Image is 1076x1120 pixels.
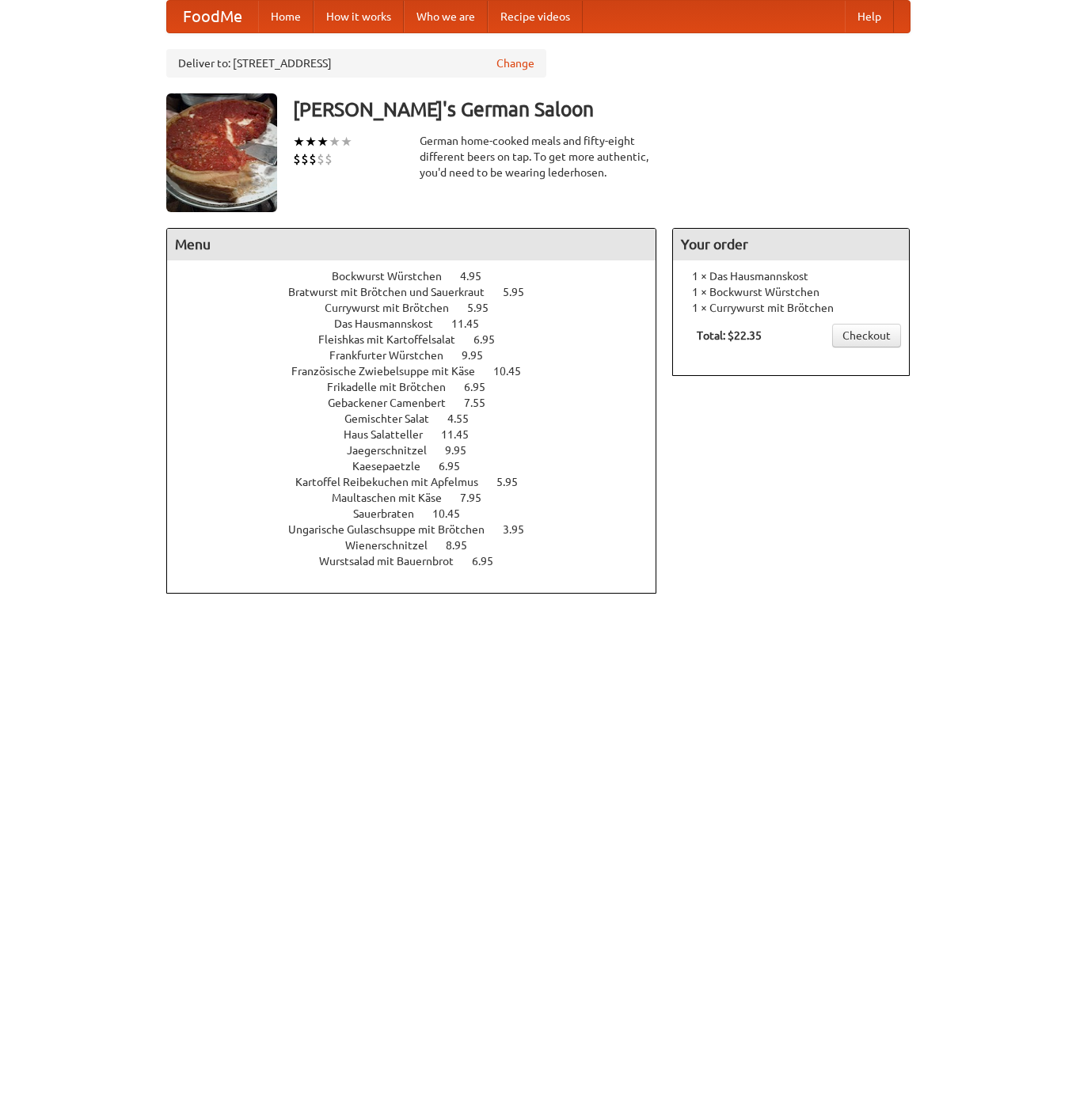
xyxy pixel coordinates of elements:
span: 4.55 [447,412,485,425]
a: Bockwurst Würstchen 4.95 [332,270,511,283]
span: 9.95 [462,349,499,362]
a: Jaegerschnitzel 9.95 [347,444,496,457]
a: Fleishkas mit Kartoffelsalat 6.95 [318,333,524,346]
span: 7.95 [460,492,497,504]
img: angular.jpg [166,93,277,212]
span: Das Hausmannskost [334,317,449,330]
b: Total: $22.35 [697,329,762,342]
span: Maultaschen mit Käse [332,492,458,504]
li: $ [317,150,325,168]
span: Gemischter Salat [344,412,445,425]
span: Gebackener Camenbert [328,397,462,409]
span: 8.95 [446,539,483,552]
li: ★ [329,133,340,150]
a: Home [258,1,314,32]
li: $ [301,150,309,168]
li: 1 × Currywurst mit Brötchen [681,300,901,316]
a: Checkout [832,324,901,347]
span: 6.95 [473,333,511,346]
span: Fleishkas mit Kartoffelsalat [318,333,471,346]
a: Kartoffel Reibekuchen mit Apfelmus 5.95 [295,476,547,488]
span: Wienerschnitzel [345,539,443,552]
span: Kaesepaetzle [352,460,436,473]
span: 5.95 [467,302,504,314]
span: Bockwurst Würstchen [332,270,458,283]
li: 1 × Das Hausmannskost [681,268,901,284]
h4: Your order [673,229,909,260]
span: Currywurst mit Brötchen [325,302,465,314]
span: 5.95 [496,476,534,488]
a: Bratwurst mit Brötchen und Sauerkraut 5.95 [288,286,553,298]
li: ★ [293,133,305,150]
a: Wienerschnitzel 8.95 [345,539,496,552]
div: Deliver to: [STREET_ADDRESS] [166,49,546,78]
a: Gemischter Salat 4.55 [344,412,498,425]
span: Frankfurter Würstchen [329,349,459,362]
a: Gebackener Camenbert 7.55 [328,397,515,409]
li: $ [309,150,317,168]
li: $ [293,150,301,168]
span: Ungarische Gulaschsuppe mit Brötchen [288,523,500,536]
span: 6.95 [439,460,476,473]
li: ★ [317,133,329,150]
a: Who we are [404,1,488,32]
span: Bratwurst mit Brötchen und Sauerkraut [288,286,500,298]
span: Sauerbraten [353,507,430,520]
a: Französische Zwiebelsuppe mit Käse 10.45 [291,365,550,378]
h3: [PERSON_NAME]'s German Saloon [293,93,911,125]
div: German home-cooked meals and fifty-eight different beers on tap. To get more authentic, you'd nee... [420,133,657,180]
a: Haus Salatteller 11.45 [344,428,498,441]
span: 11.45 [441,428,485,441]
span: 3.95 [503,523,540,536]
span: Frikadelle mit Brötchen [327,381,462,393]
span: Haus Salatteller [344,428,439,441]
a: Change [496,55,534,71]
li: ★ [340,133,352,150]
span: 6.95 [464,381,501,393]
a: Kaesepaetzle 6.95 [352,460,489,473]
li: 1 × Bockwurst Würstchen [681,284,901,300]
span: 5.95 [503,286,540,298]
span: 4.95 [460,270,497,283]
a: Ungarische Gulaschsuppe mit Brötchen 3.95 [288,523,553,536]
span: Französische Zwiebelsuppe mit Käse [291,365,491,378]
span: 10.45 [432,507,476,520]
a: FoodMe [167,1,258,32]
span: Kartoffel Reibekuchen mit Apfelmus [295,476,494,488]
li: $ [325,150,333,168]
span: Wurstsalad mit Bauernbrot [319,555,470,568]
span: 7.55 [464,397,501,409]
a: Maultaschen mit Käse 7.95 [332,492,511,504]
a: Das Hausmannskost 11.45 [334,317,508,330]
a: Frankfurter Würstchen 9.95 [329,349,512,362]
a: Currywurst mit Brötchen 5.95 [325,302,518,314]
span: Jaegerschnitzel [347,444,443,457]
a: Help [845,1,894,32]
a: Recipe videos [488,1,583,32]
span: 10.45 [493,365,537,378]
li: ★ [305,133,317,150]
a: Wurstsalad mit Bauernbrot 6.95 [319,555,523,568]
a: How it works [314,1,404,32]
span: 11.45 [451,317,495,330]
a: Sauerbraten 10.45 [353,507,489,520]
span: 9.95 [445,444,482,457]
h4: Menu [167,229,656,260]
span: 6.95 [472,555,509,568]
a: Frikadelle mit Brötchen 6.95 [327,381,515,393]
